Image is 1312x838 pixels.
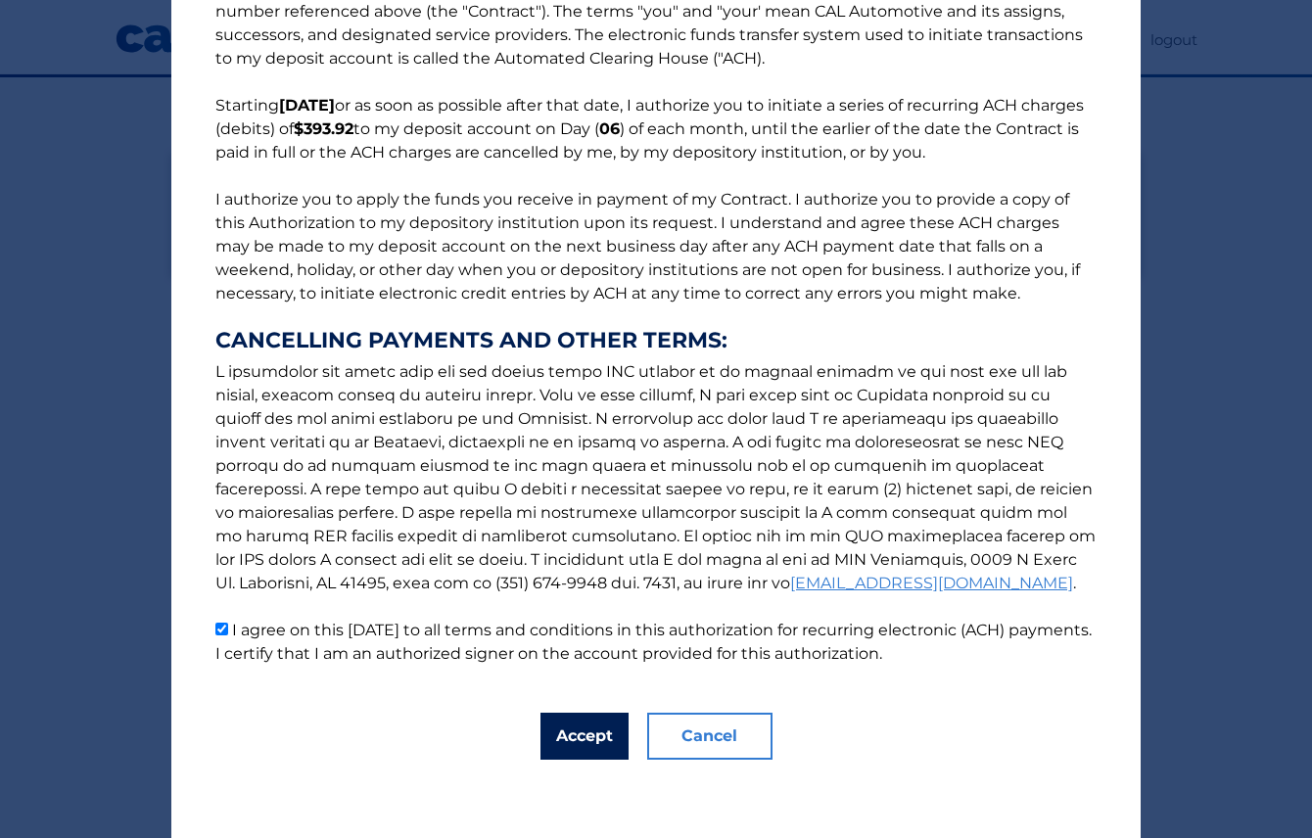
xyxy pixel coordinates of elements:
[540,713,629,760] button: Accept
[215,329,1097,352] strong: CANCELLING PAYMENTS AND OTHER TERMS:
[647,713,773,760] button: Cancel
[215,621,1092,663] label: I agree on this [DATE] to all terms and conditions in this authorization for recurring electronic...
[790,574,1073,592] a: [EMAIL_ADDRESS][DOMAIN_NAME]
[279,96,335,115] b: [DATE]
[294,119,353,138] b: $393.92
[599,119,620,138] b: 06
